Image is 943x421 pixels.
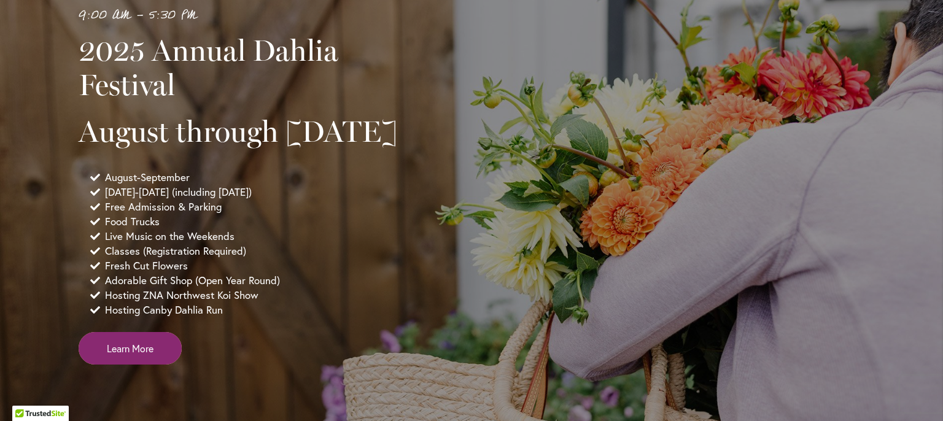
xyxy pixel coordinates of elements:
span: Live Music on the Weekends [105,229,235,244]
span: [DATE]-[DATE] (including [DATE]) [105,185,252,199]
a: Learn More [79,332,182,365]
span: Fresh Cut Flowers [105,258,188,273]
span: Hosting ZNA Northwest Koi Show [105,288,258,303]
span: Learn More [107,341,153,355]
p: 9:00 AM - 5:30 PM [79,6,416,26]
span: August-September [105,170,190,185]
h2: 2025 Annual Dahlia Festival [79,33,416,102]
span: Free Admission & Parking [105,199,222,214]
h2: August through [DATE] [79,114,416,149]
span: Adorable Gift Shop (Open Year Round) [105,273,280,288]
span: Classes (Registration Required) [105,244,246,258]
span: Food Trucks [105,214,160,229]
span: Hosting Canby Dahlia Run [105,303,223,317]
